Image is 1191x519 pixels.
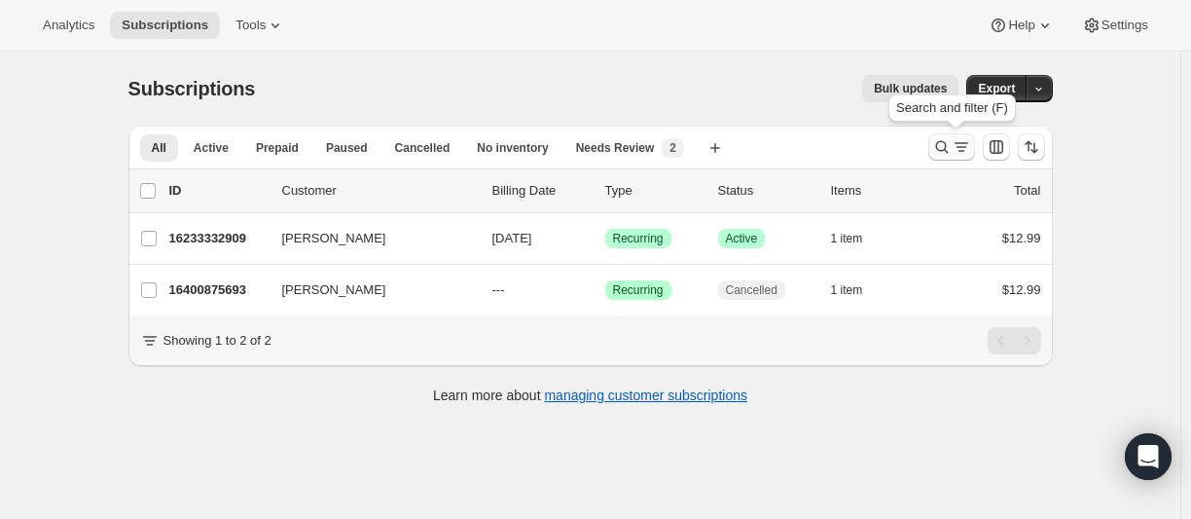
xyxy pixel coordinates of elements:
[966,75,1027,102] button: Export
[169,229,267,248] p: 16233332909
[1101,18,1148,33] span: Settings
[726,231,758,246] span: Active
[874,81,947,96] span: Bulk updates
[700,134,731,162] button: Create new view
[669,140,676,156] span: 2
[163,331,271,351] p: Showing 1 to 2 of 2
[1002,231,1041,245] span: $12.99
[169,277,1041,304] div: 16400875693[PERSON_NAME]---SuccessRecurringCancelled1 item$12.99
[978,81,1015,96] span: Export
[492,231,532,245] span: [DATE]
[169,280,267,300] p: 16400875693
[433,386,747,405] p: Learn more about
[928,133,975,161] button: Search and filter results
[128,78,256,99] span: Subscriptions
[831,225,884,252] button: 1 item
[492,282,505,297] span: ---
[613,282,664,298] span: Recurring
[271,275,465,306] button: [PERSON_NAME]
[152,140,166,156] span: All
[983,133,1010,161] button: Customize table column order and visibility
[395,140,451,156] span: Cancelled
[1002,282,1041,297] span: $12.99
[1070,12,1160,39] button: Settings
[831,181,928,201] div: Items
[477,140,548,156] span: No inventory
[326,140,368,156] span: Paused
[605,181,703,201] div: Type
[862,75,958,102] button: Bulk updates
[43,18,94,33] span: Analytics
[169,181,1041,201] div: IDCustomerBilling DateTypeStatusItemsTotal
[1018,133,1045,161] button: Sort the results
[282,280,386,300] span: [PERSON_NAME]
[831,277,884,304] button: 1 item
[110,12,220,39] button: Subscriptions
[613,231,664,246] span: Recurring
[282,181,477,201] p: Customer
[988,327,1041,354] nav: Pagination
[169,225,1041,252] div: 16233332909[PERSON_NAME][DATE]SuccessRecurringSuccessActive1 item$12.99
[235,18,266,33] span: Tools
[1125,433,1172,480] div: Open Intercom Messenger
[169,181,267,201] p: ID
[194,140,229,156] span: Active
[544,388,747,403] a: managing customer subscriptions
[282,229,386,248] span: [PERSON_NAME]
[31,12,106,39] button: Analytics
[576,140,655,156] span: Needs Review
[1014,181,1040,201] p: Total
[831,282,863,298] span: 1 item
[271,223,465,254] button: [PERSON_NAME]
[256,140,299,156] span: Prepaid
[224,12,297,39] button: Tools
[492,181,590,201] p: Billing Date
[122,18,208,33] span: Subscriptions
[831,231,863,246] span: 1 item
[726,282,777,298] span: Cancelled
[977,12,1065,39] button: Help
[718,181,815,201] p: Status
[1008,18,1034,33] span: Help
